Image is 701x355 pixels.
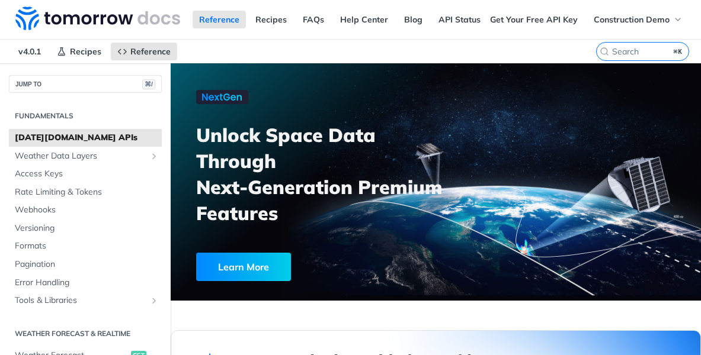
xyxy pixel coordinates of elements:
[594,14,670,25] span: Construction Demo
[15,204,159,216] span: Webhooks
[15,295,146,306] span: Tools & Libraries
[15,7,180,30] img: Tomorrow.io Weather API Docs
[15,132,159,144] span: [DATE][DOMAIN_NAME] APIs
[130,46,171,57] span: Reference
[15,186,159,198] span: Rate Limiting & Tokens
[9,237,162,255] a: Formats
[149,151,159,161] button: Show subpages for Weather Data Layers
[12,43,47,60] span: v4.0.1
[193,11,246,28] a: Reference
[196,122,449,226] h3: Unlock Space Data Through Next-Generation Premium Features
[15,150,146,162] span: Weather Data Layers
[334,11,395,28] a: Help Center
[196,253,398,281] a: Learn More
[15,277,159,289] span: Error Handling
[9,75,162,93] button: JUMP TO⌘/
[9,147,162,165] a: Weather Data LayersShow subpages for Weather Data Layers
[296,11,331,28] a: FAQs
[70,46,101,57] span: Recipes
[9,256,162,273] a: Pagination
[671,46,686,57] kbd: ⌘K
[249,11,293,28] a: Recipes
[9,111,162,121] h2: Fundamentals
[9,183,162,201] a: Rate Limiting & Tokens
[142,79,155,89] span: ⌘/
[9,165,162,183] a: Access Keys
[15,259,159,270] span: Pagination
[111,43,177,60] a: Reference
[587,11,689,28] button: Construction Demo
[149,296,159,305] button: Show subpages for Tools & Libraries
[432,11,487,28] a: API Status
[15,222,159,234] span: Versioning
[484,11,584,28] a: Get Your Free API Key
[9,328,162,339] h2: Weather Forecast & realtime
[15,168,159,180] span: Access Keys
[9,201,162,219] a: Webhooks
[9,129,162,147] a: [DATE][DOMAIN_NAME] APIs
[398,11,429,28] a: Blog
[9,220,162,237] a: Versioning
[9,274,162,292] a: Error Handling
[196,253,291,281] div: Learn More
[196,90,248,104] img: NextGen
[9,292,162,309] a: Tools & LibrariesShow subpages for Tools & Libraries
[50,43,108,60] a: Recipes
[600,47,609,56] svg: Search
[15,240,159,252] span: Formats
